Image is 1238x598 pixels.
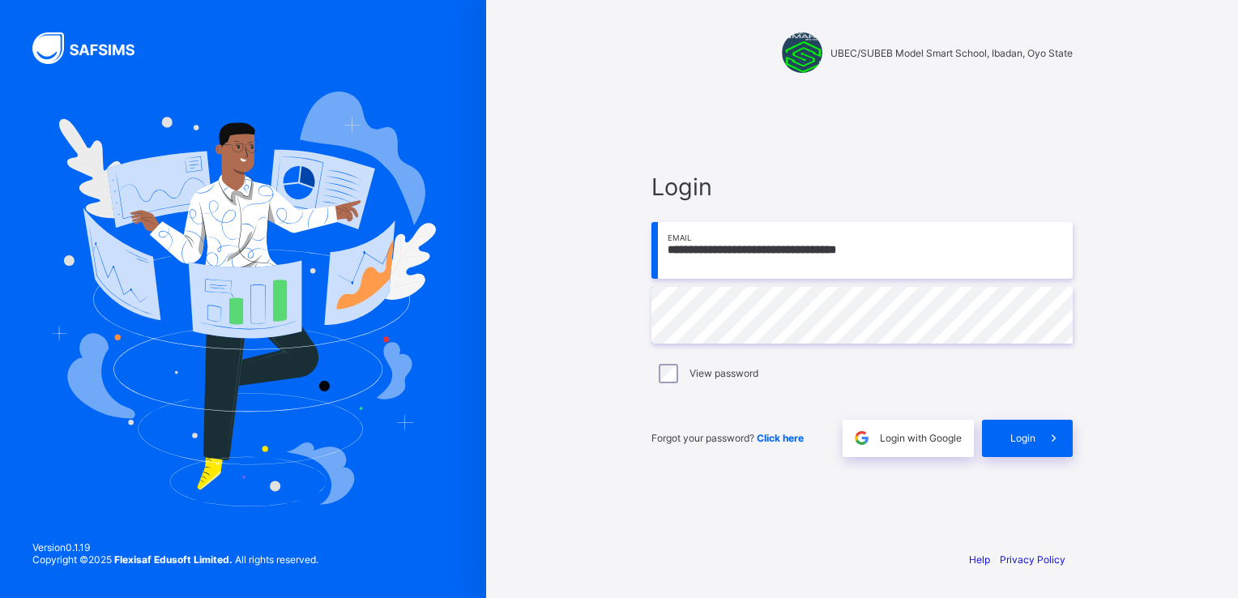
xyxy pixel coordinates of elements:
[50,92,436,506] img: Hero Image
[969,553,990,566] a: Help
[651,173,1073,201] span: Login
[32,541,318,553] span: Version 0.1.19
[114,553,233,566] strong: Flexisaf Edusoft Limited.
[757,432,804,444] a: Click here
[32,32,154,64] img: SAFSIMS Logo
[1010,432,1035,444] span: Login
[689,367,758,379] label: View password
[651,432,804,444] span: Forgot your password?
[880,432,962,444] span: Login with Google
[32,553,318,566] span: Copyright © 2025 All rights reserved.
[852,429,871,447] img: google.396cfc9801f0270233282035f929180a.svg
[1000,553,1065,566] a: Privacy Policy
[830,47,1073,59] span: UBEC/SUBEB Model Smart School, Ibadan, Oyo State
